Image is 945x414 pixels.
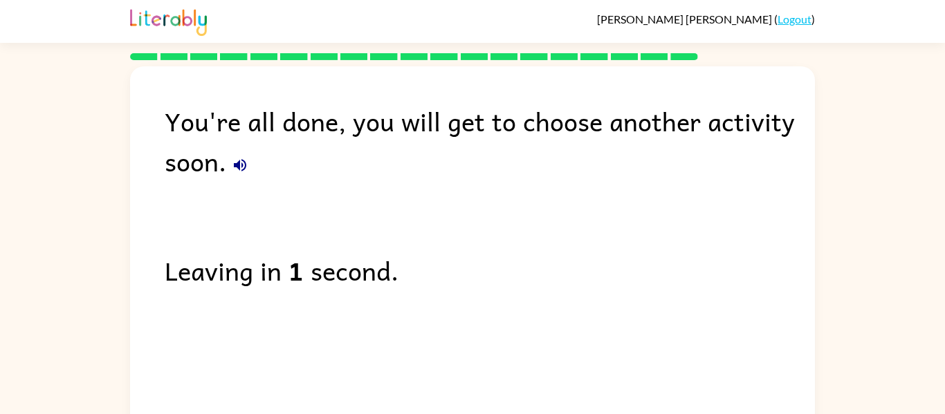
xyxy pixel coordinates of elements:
[165,101,815,181] div: You're all done, you will get to choose another activity soon.
[130,6,207,36] img: Literably
[165,250,815,290] div: Leaving in second.
[288,250,304,290] b: 1
[778,12,811,26] a: Logout
[597,12,815,26] div: ( )
[597,12,774,26] span: [PERSON_NAME] [PERSON_NAME]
